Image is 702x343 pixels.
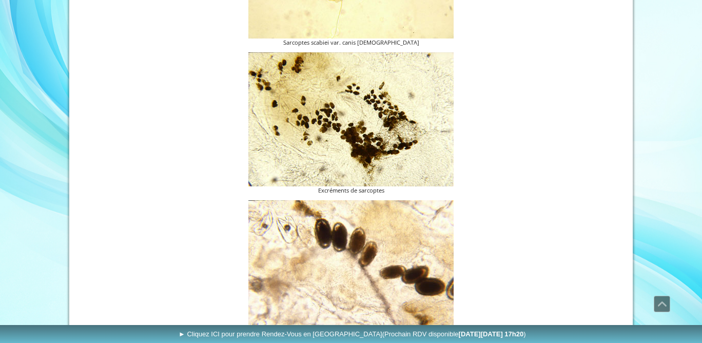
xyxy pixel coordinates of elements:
[248,52,454,186] img: Excréments de sarcoptes
[248,186,454,195] figcaption: Excréments de sarcoptes
[654,296,670,312] span: Défiler vers le haut
[248,200,454,334] img: Œufs de Sarcoptes scabiei var. canis
[382,330,526,338] span: (Prochain RDV disponible )
[179,330,526,338] span: ► Cliquez ICI pour prendre Rendez-Vous en [GEOGRAPHIC_DATA]
[459,330,524,338] b: [DATE][DATE] 17h20
[654,296,670,312] a: Défiler vers le haut
[248,39,454,47] figcaption: Sarcoptes scabiei var. canis [DEMOGRAPHIC_DATA]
